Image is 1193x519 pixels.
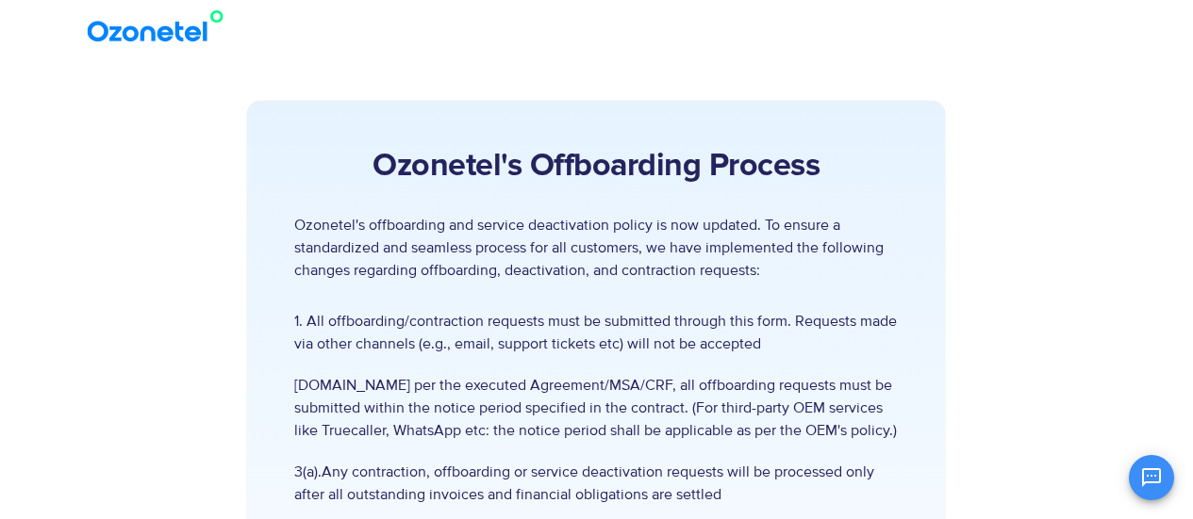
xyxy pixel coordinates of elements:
[1129,455,1174,500] button: Open chat
[294,214,898,282] p: Ozonetel's offboarding and service deactivation policy is now updated. To ensure a standardized a...
[294,310,898,355] span: 1. All offboarding/contraction requests must be submitted through this form. Requests made via ot...
[294,148,898,186] h2: Ozonetel's Offboarding Process
[294,461,898,506] span: 3(a).Any contraction, offboarding or service deactivation requests will be processed only after a...
[294,374,898,442] span: [DOMAIN_NAME] per the executed Agreement/MSA/CRF, all offboarding requests must be submitted with...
